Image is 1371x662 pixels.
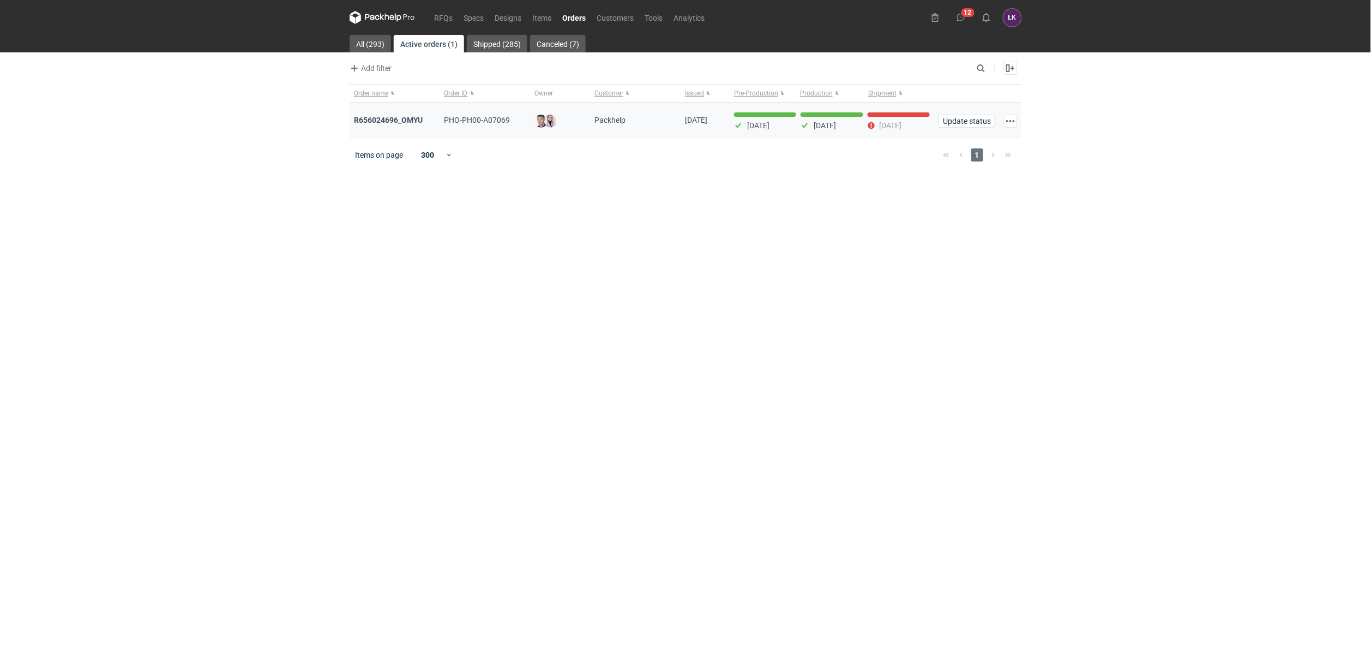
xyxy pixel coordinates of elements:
span: Order name [354,89,388,98]
span: Packhelp [594,116,626,124]
a: Orders [557,11,591,24]
svg: Packhelp Pro [350,11,415,24]
span: Pre-Production [734,89,778,98]
span: Production [800,89,833,98]
button: Add filter [347,62,392,75]
button: Order name [350,85,440,102]
a: Specs [458,11,489,24]
span: Shipment [868,89,897,98]
button: Issued [681,85,730,102]
span: Update status [943,117,990,125]
p: [DATE] [880,121,902,130]
span: Customer [594,89,623,98]
a: Designs [489,11,527,24]
span: Items on page [355,150,403,160]
button: Shipment [866,85,934,102]
a: Canceled (7) [530,35,586,52]
button: Order ID [440,85,531,102]
a: RFQs [429,11,458,24]
button: 12 [952,9,970,26]
button: ŁK [1003,9,1021,27]
a: All (293) [350,35,391,52]
button: Customer [590,85,681,102]
a: Tools [639,11,668,24]
span: Add filter [348,62,392,75]
a: Active orders (1) [394,35,464,52]
input: Search [975,62,1009,75]
div: 300 [410,147,446,163]
img: Klaudia Wiśniewska [544,115,557,128]
button: Actions [1004,115,1017,128]
span: 1 [971,148,983,162]
a: Items [527,11,557,24]
p: [DATE] [747,121,769,130]
button: Production [798,85,866,102]
span: PHO-PH00-A07069 [444,116,510,124]
span: Owner [534,89,553,98]
a: R656024696_OMYU [354,116,423,124]
span: Order ID [444,89,468,98]
a: Customers [591,11,639,24]
img: Maciej Sikora [534,115,548,128]
a: Shipped (285) [467,35,527,52]
span: 05/08/2025 [685,116,707,124]
span: Issued [685,89,704,98]
a: Analytics [668,11,710,24]
button: Update status [939,115,995,128]
button: Pre-Production [730,85,798,102]
div: Łukasz Kowalski [1003,9,1021,27]
p: [DATE] [814,121,836,130]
